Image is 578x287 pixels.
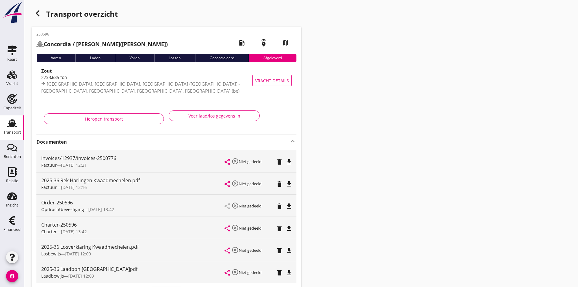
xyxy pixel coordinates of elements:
i: delete [276,203,283,210]
i: map [277,34,294,51]
p: 250596 [36,32,168,37]
div: Transport overzicht [32,7,301,22]
i: highlight_off [232,158,239,165]
i: file_download [286,269,293,276]
span: Opdrachtbevestiging [41,207,84,212]
span: Vracht details [255,77,289,84]
span: Factuur [41,184,57,190]
div: Charter-250596 [41,221,225,228]
div: Capaciteit [3,106,21,110]
span: Laadbewijs [41,273,64,279]
small: Niet gedeeld [239,248,262,253]
span: [DATE] 12:21 [61,162,87,168]
span: [DATE] 13:42 [61,229,87,234]
i: highlight_off [232,180,239,187]
div: Gecontroleerd [195,54,249,62]
i: file_download [286,203,293,210]
div: Afgeleverd [249,54,296,62]
small: Niet gedeeld [239,270,262,275]
div: — [41,184,225,190]
i: highlight_off [232,202,239,209]
i: local_gas_station [233,34,250,51]
span: [DATE] 12:16 [61,184,87,190]
div: — [41,228,225,235]
div: Heropen transport [49,116,159,122]
i: emergency_share [255,34,272,51]
h2: ([PERSON_NAME]) [36,40,168,48]
span: [GEOGRAPHIC_DATA], [GEOGRAPHIC_DATA], [GEOGRAPHIC_DATA] ([GEOGRAPHIC_DATA]) - [GEOGRAPHIC_DATA], ... [41,81,240,94]
i: delete [276,180,283,188]
i: file_download [286,158,293,166]
div: Lossen [154,54,195,62]
div: Kaart [7,57,17,61]
span: Charter [41,229,57,234]
div: — [41,162,225,168]
i: highlight_off [232,224,239,231]
small: Niet gedeeld [239,203,262,209]
span: Losbewijs [41,251,61,257]
div: Vracht [6,82,18,86]
div: Transport [3,130,21,134]
i: highlight_off [232,246,239,254]
i: account_circle [6,270,18,282]
i: file_download [286,180,293,188]
div: invoices/12937/invoices-2500776 [41,155,225,162]
div: Relatie [6,179,18,183]
div: Financieel [3,227,21,231]
small: Niet gedeeld [239,181,262,186]
div: 2025-36 Laadbon [GEOGRAPHIC_DATA]pdf [41,265,225,273]
strong: Zout [41,68,52,74]
i: file_download [286,247,293,254]
div: 2025-36 Rek Harlingen Kwaadmechelen.pdf [41,177,225,184]
i: keyboard_arrow_up [289,138,296,145]
button: Heropen transport [44,113,164,124]
button: Vracht details [252,75,292,86]
i: file_download [286,225,293,232]
i: highlight_off [232,268,239,276]
button: Voer laad/los gegevens in [169,110,260,121]
i: share [224,269,231,276]
img: logo-small.a267ee39.svg [1,2,23,24]
div: Inzicht [6,203,18,207]
div: Order-250596 [41,199,225,206]
i: share [224,225,231,232]
a: Zout2733,685 ton[GEOGRAPHIC_DATA], [GEOGRAPHIC_DATA], [GEOGRAPHIC_DATA] ([GEOGRAPHIC_DATA]) - [GE... [36,67,296,94]
i: delete [276,225,283,232]
strong: Documenten [36,138,289,145]
i: share [224,180,231,188]
small: Niet gedeeld [239,225,262,231]
i: share [224,247,231,254]
div: — [41,251,225,257]
div: Varen [36,54,76,62]
i: delete [276,247,283,254]
div: Laden [76,54,115,62]
i: delete [276,158,283,166]
small: Niet gedeeld [239,159,262,164]
div: Berichten [4,155,21,159]
i: share [224,158,231,166]
div: — [41,206,225,213]
span: [DATE] 12:09 [65,251,91,257]
div: — [41,273,225,279]
span: [DATE] 13:42 [88,207,114,212]
span: Factuur [41,162,57,168]
div: Varen [115,54,154,62]
div: 2733,685 ton [41,74,269,80]
div: Voer laad/los gegevens in [174,113,255,119]
div: 2025-36 Losverklaring Kwaadmechelen.pdf [41,243,225,251]
strong: Concordia / [PERSON_NAME] [44,40,120,48]
i: delete [276,269,283,276]
span: [DATE] 12:09 [68,273,94,279]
